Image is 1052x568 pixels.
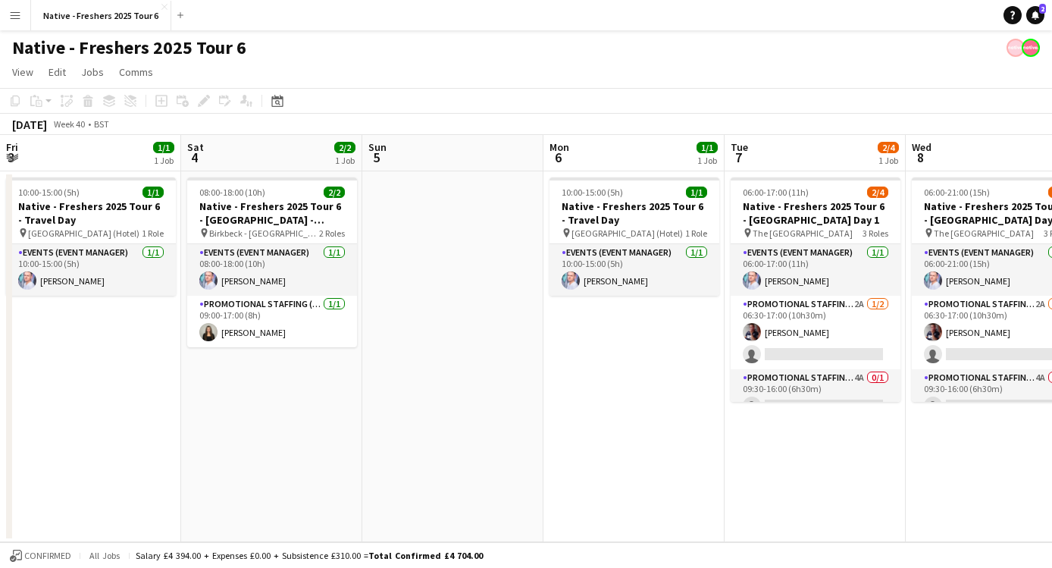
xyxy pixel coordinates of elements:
[910,149,931,166] span: 8
[1026,6,1044,24] a: 2
[81,65,104,79] span: Jobs
[697,142,718,153] span: 1/1
[86,550,123,561] span: All jobs
[185,149,204,166] span: 4
[728,149,748,166] span: 7
[549,177,719,296] app-job-card: 10:00-15:00 (5h)1/1Native - Freshers 2025 Tour 6 - Travel Day [GEOGRAPHIC_DATA] (Hotel)1 RoleEven...
[1039,4,1046,14] span: 2
[319,228,345,239] span: 2 Roles
[686,187,707,198] span: 1/1
[153,142,174,153] span: 1/1
[49,65,66,79] span: Edit
[113,62,159,82] a: Comms
[42,62,72,82] a: Edit
[142,228,164,239] span: 1 Role
[199,187,265,198] span: 08:00-18:00 (10h)
[685,228,707,239] span: 1 Role
[562,187,623,198] span: 10:00-15:00 (5h)
[867,187,888,198] span: 2/4
[187,244,357,296] app-card-role: Events (Event Manager)1/108:00-18:00 (10h)[PERSON_NAME]
[731,244,900,296] app-card-role: Events (Event Manager)1/106:00-17:00 (11h)[PERSON_NAME]
[187,140,204,154] span: Sat
[142,187,164,198] span: 1/1
[549,244,719,296] app-card-role: Events (Event Manager)1/110:00-15:00 (5h)[PERSON_NAME]
[571,228,683,239] span: [GEOGRAPHIC_DATA] (Hotel)
[187,177,357,347] app-job-card: 08:00-18:00 (10h)2/2Native - Freshers 2025 Tour 6 - [GEOGRAPHIC_DATA] - [GEOGRAPHIC_DATA] Birkbec...
[28,228,139,239] span: [GEOGRAPHIC_DATA] (Hotel)
[18,187,80,198] span: 10:00-15:00 (5h)
[731,199,900,227] h3: Native - Freshers 2025 Tour 6 - [GEOGRAPHIC_DATA] Day 1
[24,551,71,561] span: Confirmed
[154,155,174,166] div: 1 Job
[8,548,74,564] button: Confirmed
[209,228,319,239] span: Birkbeck - [GEOGRAPHIC_DATA]
[547,149,569,166] span: 6
[6,62,39,82] a: View
[878,142,899,153] span: 2/4
[119,65,153,79] span: Comms
[912,140,931,154] span: Wed
[4,149,18,166] span: 3
[368,140,387,154] span: Sun
[94,118,109,130] div: BST
[187,296,357,347] app-card-role: Promotional Staffing (Brand Ambassadors)1/109:00-17:00 (8h)[PERSON_NAME]
[934,228,1034,239] span: The [GEOGRAPHIC_DATA]
[12,65,33,79] span: View
[1007,39,1025,57] app-user-avatar: native Staffing
[878,155,898,166] div: 1 Job
[863,228,888,239] span: 3 Roles
[549,140,569,154] span: Mon
[324,187,345,198] span: 2/2
[731,140,748,154] span: Tue
[50,118,88,130] span: Week 40
[334,142,355,153] span: 2/2
[743,187,809,198] span: 06:00-17:00 (11h)
[136,550,483,561] div: Salary £4 394.00 + Expenses £0.00 + Subsistence £310.00 =
[6,244,176,296] app-card-role: Events (Event Manager)1/110:00-15:00 (5h)[PERSON_NAME]
[731,177,900,402] app-job-card: 06:00-17:00 (11h)2/4Native - Freshers 2025 Tour 6 - [GEOGRAPHIC_DATA] Day 1 The [GEOGRAPHIC_DATA]...
[924,187,990,198] span: 06:00-21:00 (15h)
[6,177,176,296] app-job-card: 10:00-15:00 (5h)1/1Native - Freshers 2025 Tour 6 - Travel Day [GEOGRAPHIC_DATA] (Hotel)1 RoleEven...
[753,228,853,239] span: The [GEOGRAPHIC_DATA]
[187,199,357,227] h3: Native - Freshers 2025 Tour 6 - [GEOGRAPHIC_DATA] - [GEOGRAPHIC_DATA]
[366,149,387,166] span: 5
[335,155,355,166] div: 1 Job
[549,199,719,227] h3: Native - Freshers 2025 Tour 6 - Travel Day
[1022,39,1040,57] app-user-avatar: native Staffing
[12,117,47,132] div: [DATE]
[731,296,900,369] app-card-role: Promotional Staffing (Brand Ambassadors)2A1/206:30-17:00 (10h30m)[PERSON_NAME]
[697,155,717,166] div: 1 Job
[75,62,110,82] a: Jobs
[12,36,246,59] h1: Native - Freshers 2025 Tour 6
[6,140,18,154] span: Fri
[368,550,483,561] span: Total Confirmed £4 704.00
[731,369,900,421] app-card-role: Promotional Staffing (Brand Ambassadors)4A0/109:30-16:00 (6h30m)
[6,199,176,227] h3: Native - Freshers 2025 Tour 6 - Travel Day
[31,1,171,30] button: Native - Freshers 2025 Tour 6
